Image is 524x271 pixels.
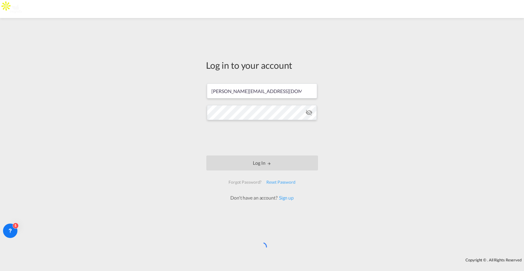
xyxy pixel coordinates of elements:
[305,109,313,116] md-icon: icon-eye-off
[224,194,300,201] div: Don't have an account?
[277,195,294,200] a: Sign up
[226,177,264,188] div: Forgot Password?
[217,126,308,149] iframe: reCAPTCHA
[264,177,298,188] div: Reset Password
[206,59,318,71] div: Log in to your account
[206,155,318,170] button: LOGIN
[207,83,317,98] input: Enter email/phone number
